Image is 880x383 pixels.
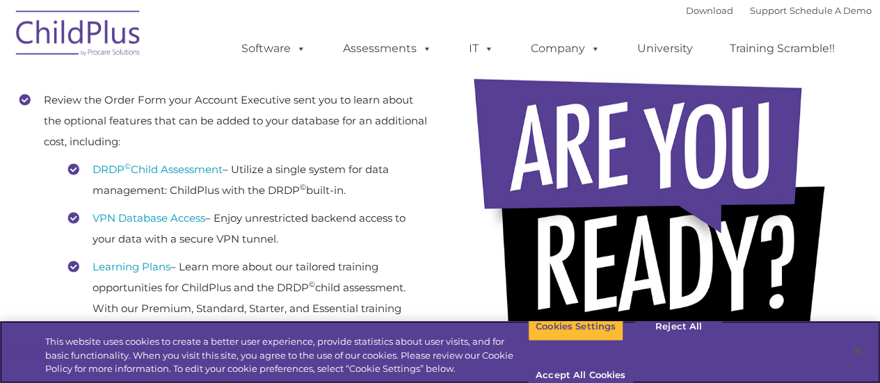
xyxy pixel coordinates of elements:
[623,35,707,63] a: University
[716,35,849,63] a: Training Scramble!!
[68,159,430,201] li: – Utilize a single system for data management: ChildPlus with the DRDP built-in.
[68,208,430,250] li: – Enjoy unrestricted backend access to your data with a secure VPN tunnel.
[68,256,430,382] li: – Learn more about our tailored training opportunities for ChildPlus and the DRDP child assessmen...
[750,5,787,16] a: Support
[93,163,223,176] a: DRDP©Child Assessment
[329,35,446,63] a: Assessments
[19,90,430,382] li: Review the Order Form your Account Executive sent you to learn about the optional features that c...
[635,312,722,341] button: Reject All
[790,5,872,16] a: Schedule A Demo
[686,5,733,16] a: Download
[517,35,614,63] a: Company
[528,312,623,341] button: Cookies Settings
[45,335,528,376] div: This website uses cookies to create a better user experience, provide statistics about user visit...
[9,1,148,70] img: ChildPlus by Procare Solutions
[309,279,315,289] sup: ©
[686,5,872,16] font: |
[227,35,320,63] a: Software
[125,161,131,171] sup: ©
[842,336,873,366] button: Close
[93,211,205,225] a: VPN Database Access
[455,35,508,63] a: IT
[93,260,170,273] a: Learning Plans
[300,182,306,192] sup: ©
